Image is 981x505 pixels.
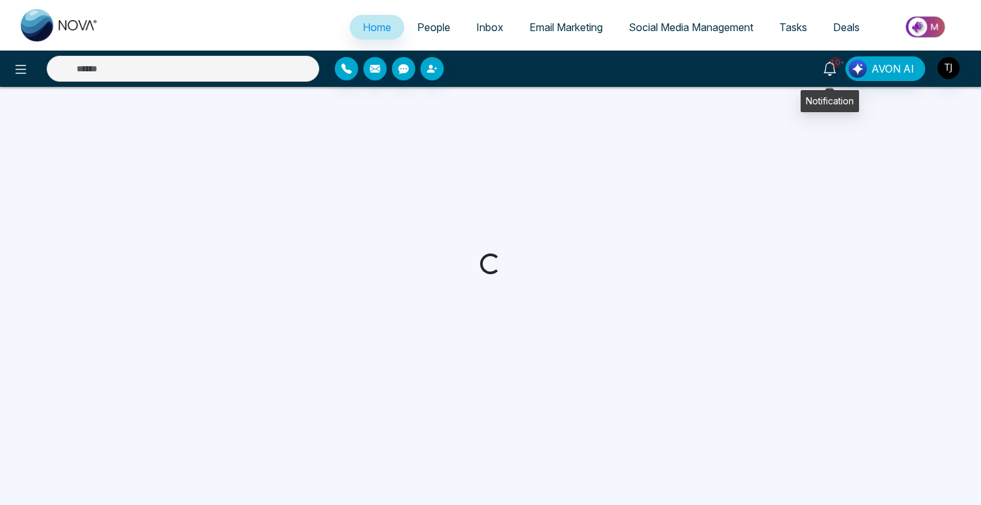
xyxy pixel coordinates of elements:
a: Email Marketing [516,15,616,40]
a: Inbox [463,15,516,40]
a: Social Media Management [616,15,766,40]
a: 10+ [814,56,845,79]
img: Market-place.gif [879,12,973,41]
span: People [417,21,450,34]
img: User Avatar [938,57,960,79]
img: Nova CRM Logo [21,9,99,41]
button: AVON AI [845,56,925,81]
span: 10+ [830,56,842,68]
span: Social Media Management [629,21,753,34]
a: People [404,15,463,40]
span: Tasks [779,21,807,34]
span: Inbox [476,21,503,34]
div: Notification [801,90,859,112]
a: Home [350,15,404,40]
img: Lead Flow [849,60,867,78]
span: Home [363,21,391,34]
span: AVON AI [871,61,914,76]
span: Email Marketing [529,21,603,34]
a: Deals [820,15,873,40]
a: Tasks [766,15,820,40]
span: Deals [833,21,860,34]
